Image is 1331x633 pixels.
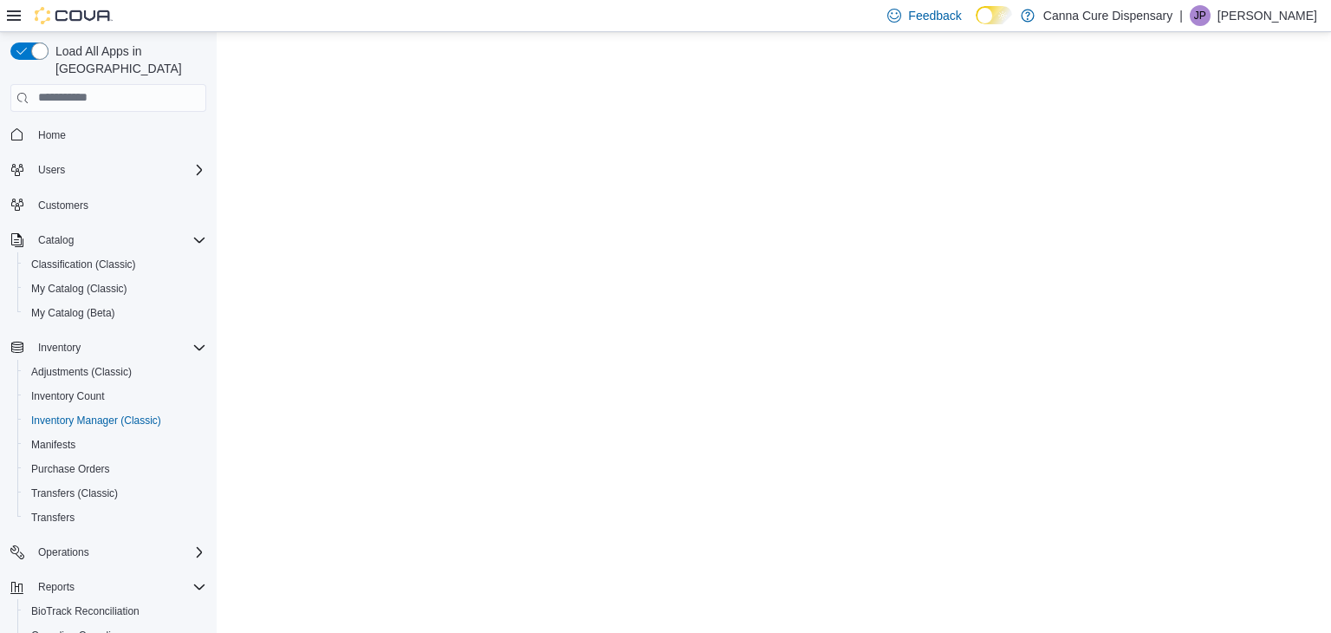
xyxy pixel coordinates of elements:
[31,486,118,500] span: Transfers (Classic)
[24,278,134,299] a: My Catalog (Classic)
[31,542,96,563] button: Operations
[976,6,1012,24] input: Dark Mode
[31,125,73,146] a: Home
[3,228,213,252] button: Catalog
[31,195,95,216] a: Customers
[38,163,65,177] span: Users
[31,160,206,180] span: Users
[3,158,213,182] button: Users
[24,386,112,407] a: Inventory Count
[17,599,213,623] button: BioTrack Reconciliation
[24,410,206,431] span: Inventory Manager (Classic)
[31,124,206,146] span: Home
[31,511,75,525] span: Transfers
[24,254,143,275] a: Classification (Classic)
[17,481,213,506] button: Transfers (Classic)
[3,336,213,360] button: Inventory
[3,193,213,218] button: Customers
[31,337,206,358] span: Inventory
[35,7,113,24] img: Cova
[24,483,206,504] span: Transfers (Classic)
[31,282,127,296] span: My Catalog (Classic)
[24,483,125,504] a: Transfers (Classic)
[17,408,213,433] button: Inventory Manager (Classic)
[31,230,206,251] span: Catalog
[24,434,206,455] span: Manifests
[31,337,88,358] button: Inventory
[1043,5,1172,26] p: Canna Cure Dispensary
[38,580,75,594] span: Reports
[17,506,213,530] button: Transfers
[24,303,122,323] a: My Catalog (Beta)
[24,410,168,431] a: Inventory Manager (Classic)
[38,128,66,142] span: Home
[31,577,206,597] span: Reports
[38,545,89,559] span: Operations
[24,254,206,275] span: Classification (Classic)
[31,258,136,271] span: Classification (Classic)
[1190,5,1211,26] div: James Pasmore
[1217,5,1317,26] p: [PERSON_NAME]
[49,42,206,77] span: Load All Apps in [GEOGRAPHIC_DATA]
[976,24,977,25] span: Dark Mode
[31,604,140,618] span: BioTrack Reconciliation
[31,577,81,597] button: Reports
[31,230,81,251] button: Catalog
[31,306,115,320] span: My Catalog (Beta)
[17,252,213,277] button: Classification (Classic)
[17,277,213,301] button: My Catalog (Classic)
[17,457,213,481] button: Purchase Orders
[17,301,213,325] button: My Catalog (Beta)
[24,278,206,299] span: My Catalog (Classic)
[1194,5,1206,26] span: JP
[31,438,75,452] span: Manifests
[31,414,161,427] span: Inventory Manager (Classic)
[17,433,213,457] button: Manifests
[31,462,110,476] span: Purchase Orders
[24,362,139,382] a: Adjustments (Classic)
[31,542,206,563] span: Operations
[31,365,132,379] span: Adjustments (Classic)
[24,434,82,455] a: Manifests
[24,303,206,323] span: My Catalog (Beta)
[38,341,81,355] span: Inventory
[3,540,213,564] button: Operations
[31,389,105,403] span: Inventory Count
[3,122,213,147] button: Home
[17,384,213,408] button: Inventory Count
[31,194,206,216] span: Customers
[17,360,213,384] button: Adjustments (Classic)
[31,160,72,180] button: Users
[24,507,206,528] span: Transfers
[24,507,81,528] a: Transfers
[38,233,74,247] span: Catalog
[1179,5,1183,26] p: |
[24,601,206,622] span: BioTrack Reconciliation
[24,362,206,382] span: Adjustments (Classic)
[24,459,117,480] a: Purchase Orders
[908,7,961,24] span: Feedback
[24,459,206,480] span: Purchase Orders
[24,386,206,407] span: Inventory Count
[38,199,88,212] span: Customers
[24,601,146,622] a: BioTrack Reconciliation
[3,575,213,599] button: Reports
